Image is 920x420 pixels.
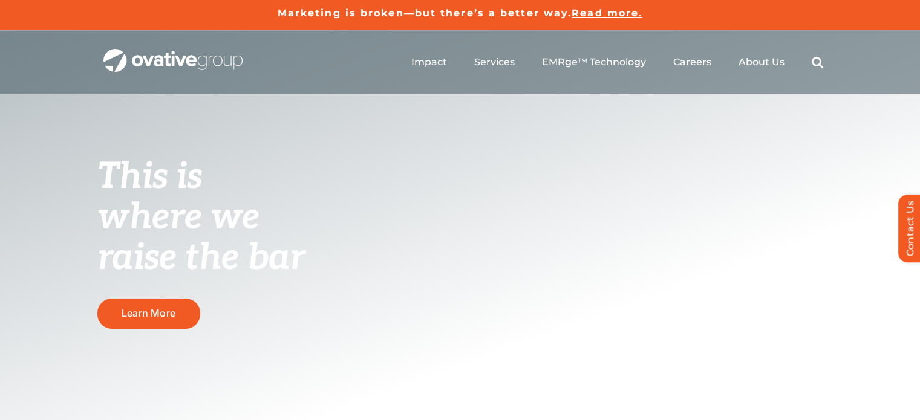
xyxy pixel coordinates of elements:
span: This is [97,155,203,199]
nav: Menu [411,43,823,82]
a: Impact [411,56,447,68]
a: Learn More [97,299,200,328]
a: OG_Full_horizontal_WHT [103,48,243,59]
a: Read more. [572,7,642,19]
a: Marketing is broken—but there’s a better way. [278,7,572,19]
a: Careers [673,56,711,68]
a: Services [474,56,515,68]
a: EMRge™ Technology [542,56,646,68]
a: Search [812,56,823,68]
a: About Us [739,56,785,68]
span: Learn More [122,308,175,319]
span: where we raise the bar [97,196,305,280]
